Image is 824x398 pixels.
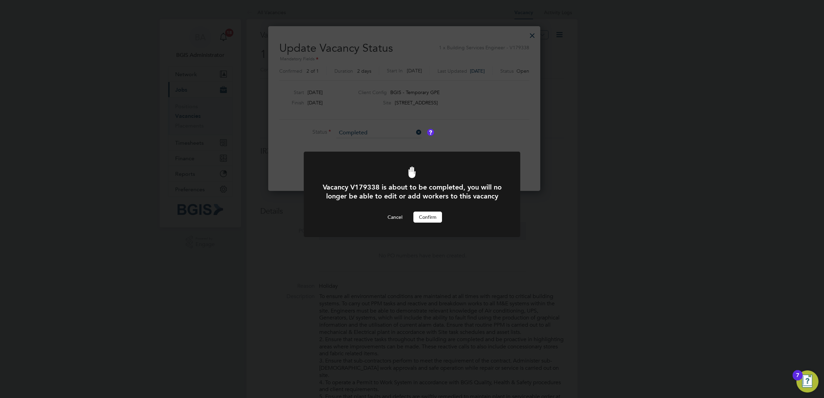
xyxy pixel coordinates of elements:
[382,212,408,223] button: Cancel
[427,129,434,136] button: Vacancy Status Definitions
[322,183,502,201] h1: Vacancy V179338 is about to be completed, you will no longer be able to edit or add workers to th...
[413,212,442,223] button: Confirm
[796,375,799,384] div: 7
[796,370,818,392] button: Open Resource Center, 7 new notifications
